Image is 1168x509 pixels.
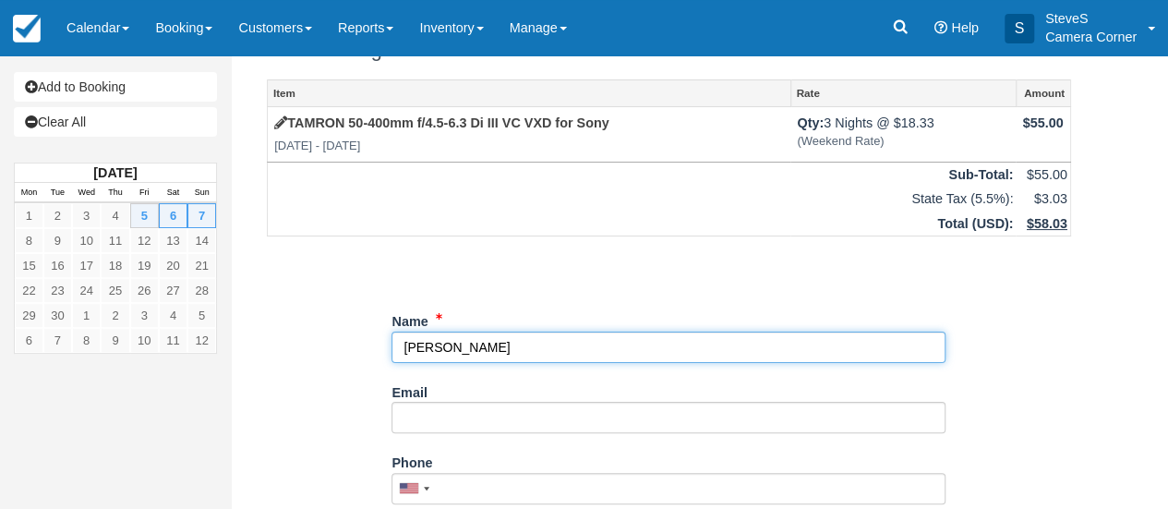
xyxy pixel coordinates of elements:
[72,203,101,228] a: 3
[72,253,101,278] a: 17
[159,303,187,328] a: 4
[43,203,72,228] a: 2
[797,115,824,130] strong: Qty
[43,228,72,253] a: 9
[1005,14,1034,43] div: S
[392,474,435,503] div: United States: +1
[72,303,101,328] a: 1
[130,303,159,328] a: 3
[15,253,43,278] a: 15
[159,203,187,228] a: 6
[391,306,427,332] label: Name
[274,138,784,155] em: [DATE] - [DATE]
[72,183,101,203] th: Wed
[130,278,159,303] a: 26
[187,253,216,278] a: 21
[187,183,216,203] th: Sun
[101,203,129,228] a: 4
[245,39,1093,61] h1: Create Booking
[15,278,43,303] a: 22
[934,21,947,34] i: Help
[159,228,187,253] a: 13
[15,328,43,353] a: 6
[15,183,43,203] th: Mon
[43,278,72,303] a: 23
[14,72,217,102] a: Add to Booking
[187,328,216,353] a: 12
[1016,107,1070,162] td: $55.00
[130,203,159,228] a: 5
[268,80,790,106] a: Item
[1045,9,1137,28] p: SteveS
[101,183,129,203] th: Thu
[101,253,129,278] a: 18
[43,253,72,278] a: 16
[14,107,217,137] a: Clear All
[268,187,1017,212] td: State Tax (5.5%):
[43,183,72,203] th: Tue
[130,253,159,278] a: 19
[13,15,41,42] img: checkfront-main-nav-mini-logo.png
[130,328,159,353] a: 10
[951,20,979,35] span: Help
[43,328,72,353] a: 7
[130,183,159,203] th: Fri
[101,328,129,353] a: 9
[391,447,432,473] label: Phone
[948,167,1013,182] strong: Sub-Total:
[15,203,43,228] a: 1
[187,203,216,228] a: 7
[187,278,216,303] a: 28
[790,107,1016,162] td: 3 Nights @ $18.33
[159,183,187,203] th: Sat
[72,228,101,253] a: 10
[1017,80,1070,106] a: Amount
[159,253,187,278] a: 20
[937,216,1013,231] strong: Total ( ):
[72,328,101,353] a: 8
[1027,216,1067,231] u: $58.03
[43,303,72,328] a: 30
[101,278,129,303] a: 25
[15,228,43,253] a: 8
[101,228,129,253] a: 11
[101,303,129,328] a: 2
[159,278,187,303] a: 27
[72,278,101,303] a: 24
[791,80,1016,106] a: Rate
[159,328,187,353] a: 11
[15,303,43,328] a: 29
[797,133,1009,151] em: (Weekend Rate)
[93,165,137,180] strong: [DATE]
[1045,28,1137,46] p: Camera Corner
[187,303,216,328] a: 5
[1016,162,1070,187] td: $55.00
[274,115,608,130] a: TAMRON 50-400mm f/4.5-6.3 Di III VC VXD for Sony
[130,228,159,253] a: 12
[391,377,427,403] label: Email
[1016,187,1070,212] td: $3.03
[976,216,1004,231] span: USD
[187,228,216,253] a: 14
